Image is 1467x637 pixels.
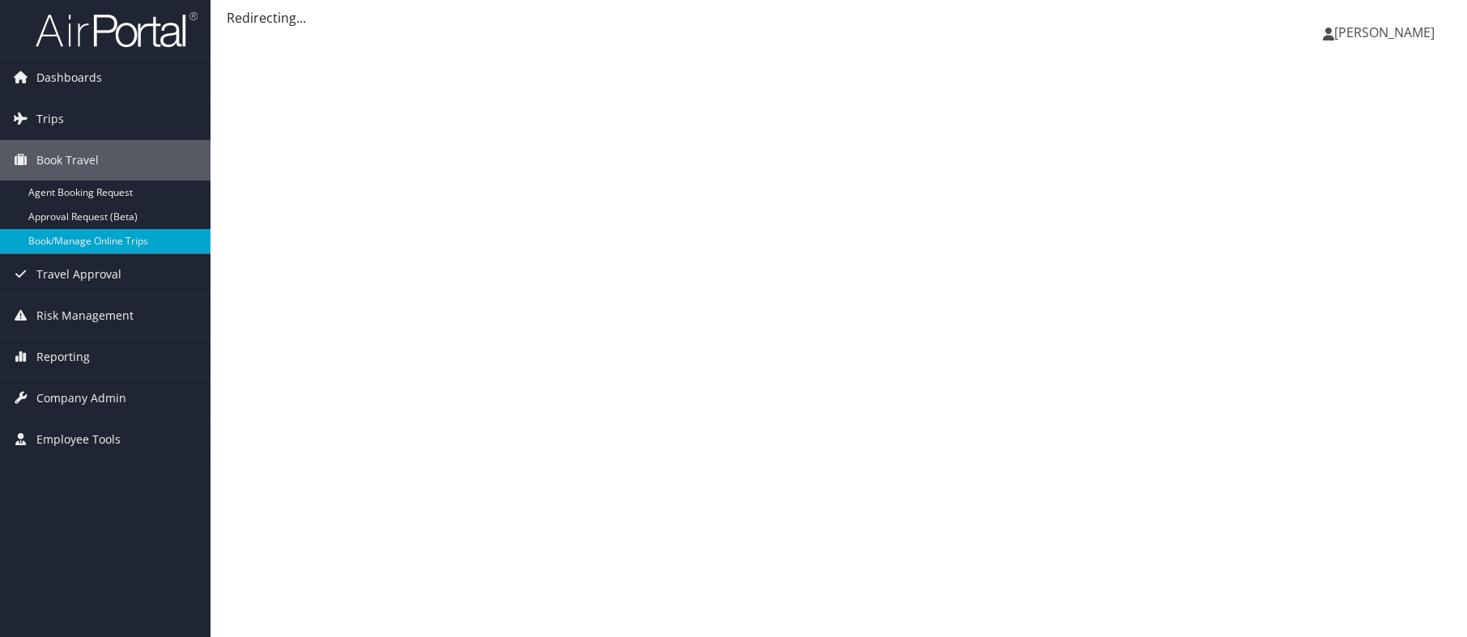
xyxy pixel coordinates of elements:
[36,295,134,336] span: Risk Management
[227,8,1451,28] div: Redirecting...
[36,254,121,295] span: Travel Approval
[36,99,64,139] span: Trips
[36,140,99,180] span: Book Travel
[36,11,198,49] img: airportal-logo.png
[36,378,126,418] span: Company Admin
[36,57,102,98] span: Dashboards
[36,337,90,377] span: Reporting
[1323,8,1451,57] a: [PERSON_NAME]
[1334,23,1435,41] span: [PERSON_NAME]
[36,419,121,460] span: Employee Tools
